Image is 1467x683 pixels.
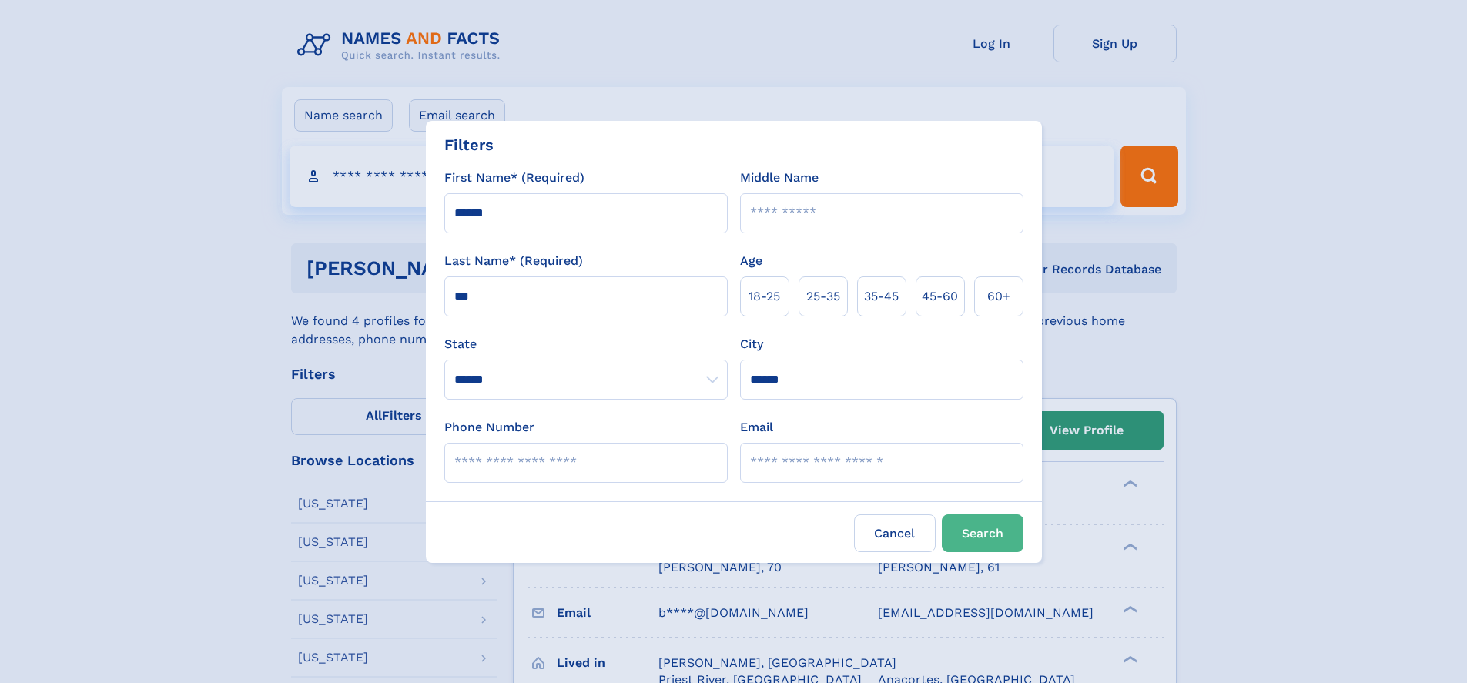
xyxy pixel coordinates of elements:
span: 25‑35 [806,287,840,306]
label: Last Name* (Required) [444,252,583,270]
button: Search [942,514,1023,552]
div: Filters [444,133,494,156]
label: Email [740,418,773,437]
label: Age [740,252,762,270]
label: Middle Name [740,169,819,187]
span: 35‑45 [864,287,899,306]
label: Phone Number [444,418,534,437]
span: 45‑60 [922,287,958,306]
label: State [444,335,728,353]
label: Cancel [854,514,936,552]
span: 60+ [987,287,1010,306]
label: First Name* (Required) [444,169,584,187]
span: 18‑25 [749,287,780,306]
label: City [740,335,763,353]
